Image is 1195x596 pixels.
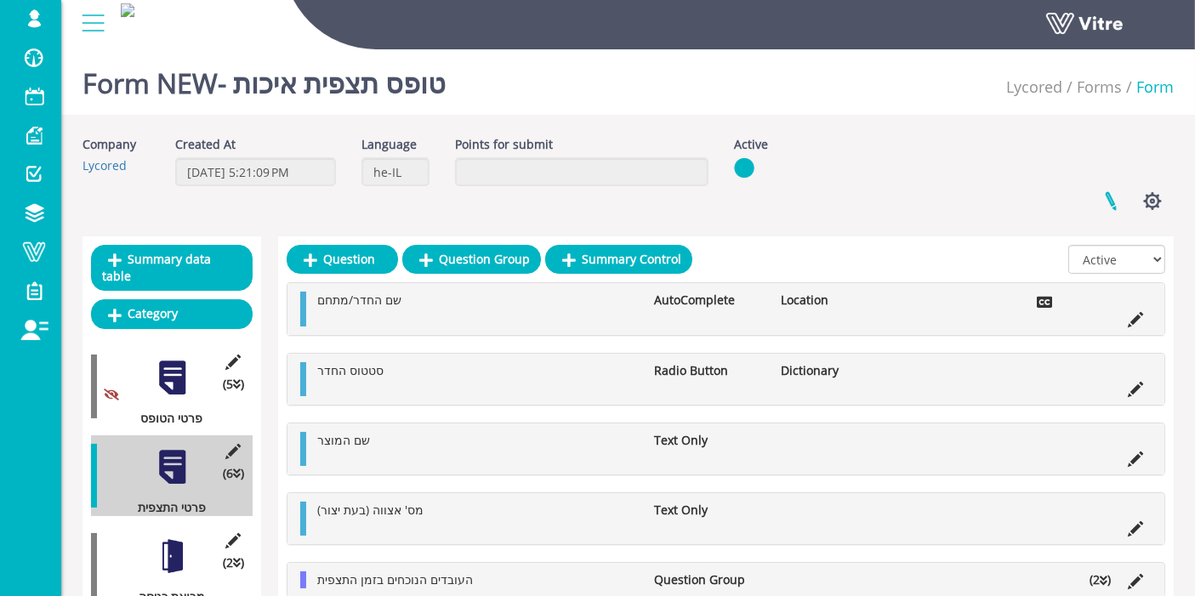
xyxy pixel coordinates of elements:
[83,136,136,153] label: Company
[646,432,772,449] li: Text Only
[646,362,772,379] li: Radio Button
[455,136,553,153] label: Points for submit
[83,157,127,173] a: Lycored
[361,136,417,153] label: Language
[402,245,541,274] a: Question Group
[772,292,899,309] li: Location
[317,502,424,518] span: מס' אצווה (בעת יצור)
[175,136,236,153] label: Created At
[1006,77,1062,97] a: Lycored
[223,554,244,571] span: (2 )
[287,245,398,274] a: Question
[1077,77,1122,97] a: Forms
[772,362,899,379] li: Dictionary
[317,571,473,587] span: העובדים הנוכחים בזמן התצפית
[91,245,253,291] a: Summary data table
[121,3,134,17] img: b818b5a8-e210-4cda-a158-7cff6f661b6b.png
[734,136,768,153] label: Active
[91,299,253,328] a: Category
[734,157,754,179] img: yes
[646,292,772,309] li: AutoComplete
[223,376,244,393] span: (5 )
[317,362,384,378] span: סטטוס החדר
[317,292,401,308] span: שם החדר/מתחם
[91,410,240,427] div: פרטי הטופס
[646,502,772,519] li: Text Only
[91,499,240,516] div: פרטי התצפית
[1122,77,1174,99] li: Form
[83,43,446,115] h1: Form NEW- טופס תצפית איכות
[646,571,772,588] li: Question Group
[545,245,692,274] a: Summary Control
[1081,571,1119,588] li: (2 )
[317,432,370,448] span: שם המוצר
[223,465,244,482] span: (6 )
